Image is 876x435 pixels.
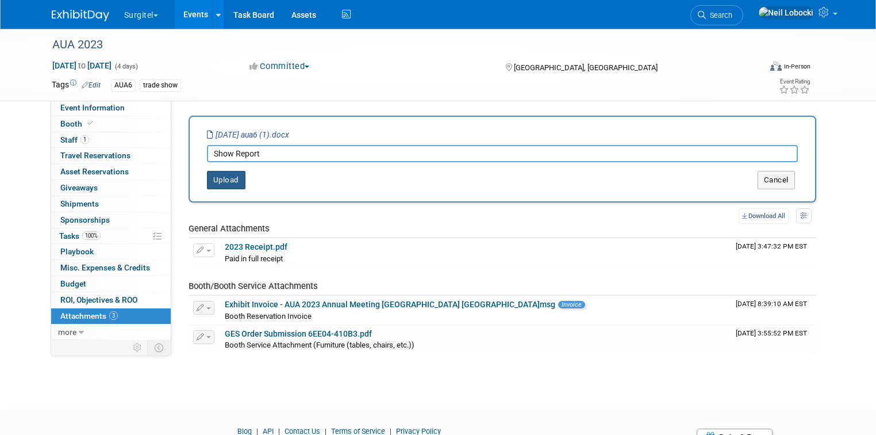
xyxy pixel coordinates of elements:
[59,231,101,241] span: Tasks
[48,35,746,55] div: AUA 2023
[189,223,270,234] span: General Attachments
[52,79,101,92] td: Tags
[690,5,743,25] a: Search
[52,10,109,21] img: ExhibitDay
[51,132,171,148] a: Staff1
[51,260,171,276] a: Misc. Expenses & Credits
[736,329,807,337] span: Upload Timestamp
[514,63,658,72] span: [GEOGRAPHIC_DATA], [GEOGRAPHIC_DATA]
[51,228,171,244] a: Tasks100%
[207,171,245,189] button: Upload
[114,63,138,70] span: (4 days)
[51,148,171,163] a: Travel Reservations
[51,276,171,292] a: Budget
[51,180,171,196] a: Giveaways
[109,311,118,320] span: 3
[76,61,87,70] span: to
[739,208,789,224] a: Download All
[51,244,171,260] a: Playbook
[60,311,118,320] span: Attachments
[225,312,312,320] span: Booth Reservation Invoice
[60,119,95,128] span: Booth
[147,340,171,355] td: Toggle Event Tabs
[558,301,585,308] span: Invoice
[758,171,795,189] button: Cancel
[51,164,171,180] a: Asset Reservations
[60,135,89,144] span: Staff
[731,325,816,354] td: Upload Timestamp
[87,120,93,127] i: Booth reservation complete
[60,295,137,304] span: ROI, Objectives & ROO
[128,340,148,355] td: Personalize Event Tab Strip
[189,281,318,291] span: Booth/Booth Service Attachments
[82,231,101,240] span: 100%
[225,242,287,251] a: 2023 Receipt.pdf
[60,167,129,176] span: Asset Reservations
[82,81,101,89] a: Edit
[60,279,86,288] span: Budget
[51,292,171,308] a: ROI, Objectives & ROO
[111,79,136,91] div: AUA6
[51,196,171,212] a: Shipments
[731,296,816,325] td: Upload Timestamp
[58,327,76,337] span: more
[207,145,798,162] input: Enter description
[80,135,89,144] span: 1
[60,247,94,256] span: Playbook
[783,62,810,71] div: In-Person
[736,300,807,308] span: Upload Timestamp
[51,308,171,324] a: Attachments3
[758,6,814,19] img: Neil Lobocki
[52,60,112,71] span: [DATE] [DATE]
[731,238,816,267] td: Upload Timestamp
[779,79,810,85] div: Event Rating
[698,60,810,77] div: Event Format
[60,263,150,272] span: Misc. Expenses & Credits
[706,11,732,20] span: Search
[736,242,807,250] span: Upload Timestamp
[51,212,171,228] a: Sponsorships
[60,215,110,224] span: Sponsorships
[770,62,782,71] img: Format-Inperson.png
[225,300,555,309] a: Exhibit Invoice - AUA 2023 Annual Meeting [GEOGRAPHIC_DATA] [GEOGRAPHIC_DATA]msg
[225,254,283,263] span: Paid in full receipt
[207,130,289,139] i: [DATE] aua6 (1).docx
[245,60,314,72] button: Committed
[60,103,125,112] span: Event Information
[60,199,99,208] span: Shipments
[225,341,414,349] span: Booth Service Attachment (Furniture (tables, chairs, etc.))
[51,100,171,116] a: Event Information
[225,329,372,338] a: GES Order Submission 6EE04-410B3.pdf
[60,151,130,160] span: Travel Reservations
[51,116,171,132] a: Booth
[51,325,171,340] a: more
[60,183,98,192] span: Giveaways
[140,79,181,91] div: trade show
